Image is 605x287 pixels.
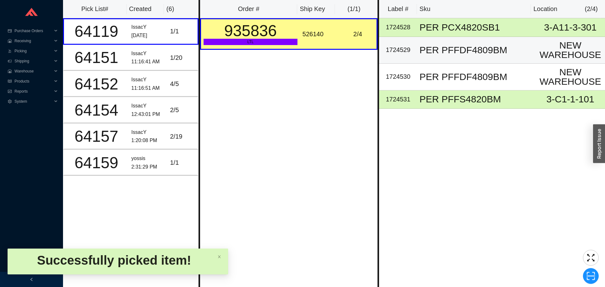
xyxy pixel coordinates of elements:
[538,67,602,86] div: NEW WAREHOUSE
[538,41,602,60] div: NEW WAREHOUSE
[131,23,165,32] div: IssacY
[419,23,533,32] div: PER PCX4820SB1
[14,26,52,36] span: Purchase Orders
[131,102,165,110] div: IssacY
[170,79,195,89] div: 4 / 5
[131,32,165,40] div: [DATE]
[170,53,195,63] div: 1 / 20
[583,250,599,266] button: fullscreen
[14,56,52,66] span: Shipping
[217,255,221,259] span: close
[131,110,165,119] div: 12:43:01 PM
[302,29,336,39] div: 526140
[583,268,599,284] button: scan
[538,23,602,32] div: 3-A11-3-301
[382,72,414,82] div: 1724530
[14,36,52,46] span: Receiving
[14,76,52,86] span: Products
[382,45,414,55] div: 1724529
[66,76,126,92] div: 64152
[131,136,165,145] div: 1:20:08 PM
[131,128,165,137] div: IssacY
[337,4,370,14] div: ( 1 / 1 )
[66,155,126,171] div: 64159
[204,23,297,39] div: 935836
[419,72,533,82] div: PER PFFDF4809BM
[341,29,374,39] div: 2 / 4
[533,4,557,14] div: Location
[166,4,191,14] div: ( 6 )
[585,4,598,14] div: ( 2 / 4 )
[8,79,12,83] span: read
[170,105,195,115] div: 2 / 5
[382,94,414,105] div: 1724531
[382,22,414,32] div: 1724528
[66,24,126,39] div: 64119
[8,100,12,103] span: setting
[170,158,195,168] div: 1 / 1
[14,46,52,56] span: Picking
[66,129,126,144] div: 64157
[8,29,12,33] span: credit-card
[131,163,165,171] div: 2:31:29 PM
[14,66,52,76] span: Warehouse
[419,95,533,104] div: PER PFFS4820BM
[419,45,533,55] div: PER PFFDF4809BM
[170,131,195,142] div: 2 / 19
[583,271,598,281] span: scan
[66,102,126,118] div: 64154
[131,154,165,163] div: yossis
[583,253,598,262] span: fullscreen
[14,86,52,96] span: Reports
[170,26,195,37] div: 1 / 1
[14,96,52,106] span: System
[131,76,165,84] div: IssacY
[131,58,165,66] div: 11:16:41 AM
[538,95,602,104] div: 3-C1-1-101
[13,252,216,268] div: Successfully picked item!
[131,84,165,93] div: 11:16:51 AM
[204,39,297,45] div: LTL
[66,50,126,66] div: 64151
[8,89,12,93] span: fund
[131,49,165,58] div: IssacY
